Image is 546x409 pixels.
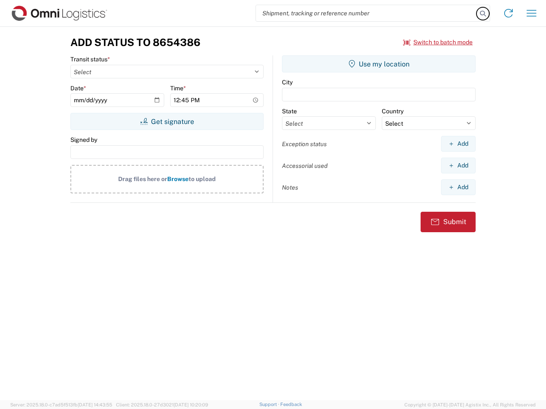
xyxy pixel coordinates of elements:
[167,176,189,182] span: Browse
[282,184,298,191] label: Notes
[441,179,476,195] button: Add
[170,84,186,92] label: Time
[282,107,297,115] label: State
[441,158,476,173] button: Add
[282,55,476,72] button: Use my location
[282,140,327,148] label: Exception status
[404,401,536,409] span: Copyright © [DATE]-[DATE] Agistix Inc., All Rights Reserved
[441,136,476,152] button: Add
[421,212,476,232] button: Submit
[70,136,97,144] label: Signed by
[256,5,477,21] input: Shipment, tracking or reference number
[118,176,167,182] span: Drag files here or
[259,402,281,407] a: Support
[10,402,112,407] span: Server: 2025.18.0-c7ad5f513fb
[174,402,208,407] span: [DATE] 10:20:09
[70,84,86,92] label: Date
[282,78,293,86] label: City
[189,176,216,182] span: to upload
[78,402,112,407] span: [DATE] 14:43:55
[70,113,264,130] button: Get signature
[70,36,200,49] h3: Add Status to 8654386
[282,162,328,170] label: Accessorial used
[116,402,208,407] span: Client: 2025.18.0-27d3021
[403,35,473,49] button: Switch to batch mode
[70,55,110,63] label: Transit status
[280,402,302,407] a: Feedback
[382,107,404,115] label: Country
